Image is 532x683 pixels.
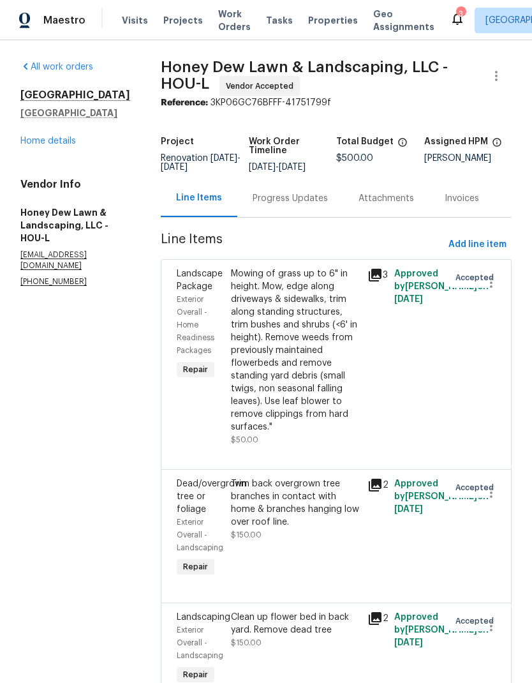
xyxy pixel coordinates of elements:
span: [DATE] [394,638,423,647]
div: Mowing of grass up to 6" in height. Mow, edge along driveways & sidewalks, trim along standing st... [231,267,359,433]
span: Exterior Overall - Landscaping [177,518,223,552]
div: Clean up flower bed in back yard. Remove dead tree [231,611,359,636]
span: Landscape Package [177,269,223,291]
div: Progress Updates [253,192,328,205]
div: Trim back overgrown tree branches in contact with home & branches hanging low over roof line. [231,477,359,529]
span: Projects [163,14,203,27]
span: Approved by [PERSON_NAME] on [394,269,489,304]
span: - [249,163,306,172]
span: [DATE] [249,163,276,172]
span: Work Orders [218,8,251,33]
span: Renovation [161,154,240,172]
span: - [161,154,240,172]
h5: Honey Dew Lawn & Landscaping, LLC - HOU-L [20,206,130,244]
div: 2 [367,611,387,626]
span: The hpm assigned to this work order. [492,137,502,154]
div: 3 [456,8,465,20]
div: [PERSON_NAME] [424,154,512,163]
span: Repair [178,560,213,573]
span: Honey Dew Lawn & Landscaping, LLC - HOU-L [161,59,448,91]
h5: Project [161,137,194,146]
h5: Work Order Timeline [249,137,337,155]
span: Add line item [448,237,506,253]
span: Accepted [455,271,499,284]
span: Repair [178,363,213,376]
div: 3KP06GC76BFFF-41751799f [161,96,512,109]
b: Reference: [161,98,208,107]
span: Maestro [43,14,85,27]
span: Approved by [PERSON_NAME] on [394,613,489,647]
h4: Vendor Info [20,178,130,191]
span: Tasks [266,16,293,25]
div: 2 [367,477,387,493]
span: $150.00 [231,639,262,647]
h5: Total Budget [336,137,394,146]
span: [DATE] [279,163,306,172]
span: [DATE] [394,295,423,304]
div: Attachments [358,192,414,205]
a: Home details [20,137,76,146]
span: Line Items [161,233,443,257]
span: Repair [178,668,213,681]
span: $50.00 [231,436,258,444]
span: [DATE] [161,163,188,172]
span: [DATE] [394,505,423,514]
span: Geo Assignments [373,8,434,33]
span: Visits [122,14,148,27]
span: Exterior Overall - Landscaping [177,626,223,659]
div: 3 [367,267,387,283]
span: Vendor Accepted [226,80,299,93]
span: $500.00 [336,154,373,163]
span: Properties [308,14,358,27]
a: All work orders [20,63,93,71]
span: Accepted [455,481,499,494]
button: Add line item [443,233,512,257]
span: [DATE] [211,154,237,163]
span: Dead/overgrown tree or foliage [177,479,247,514]
span: The total cost of line items that have been proposed by Opendoor. This sum includes line items th... [397,137,408,154]
span: $150.00 [231,531,262,539]
span: Approved by [PERSON_NAME] on [394,479,489,514]
h5: Assigned HPM [424,137,488,146]
div: Line Items [176,191,222,204]
span: Landscaping [177,613,230,622]
span: Accepted [455,615,499,627]
div: Invoices [445,192,479,205]
span: Exterior Overall - Home Readiness Packages [177,296,214,354]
